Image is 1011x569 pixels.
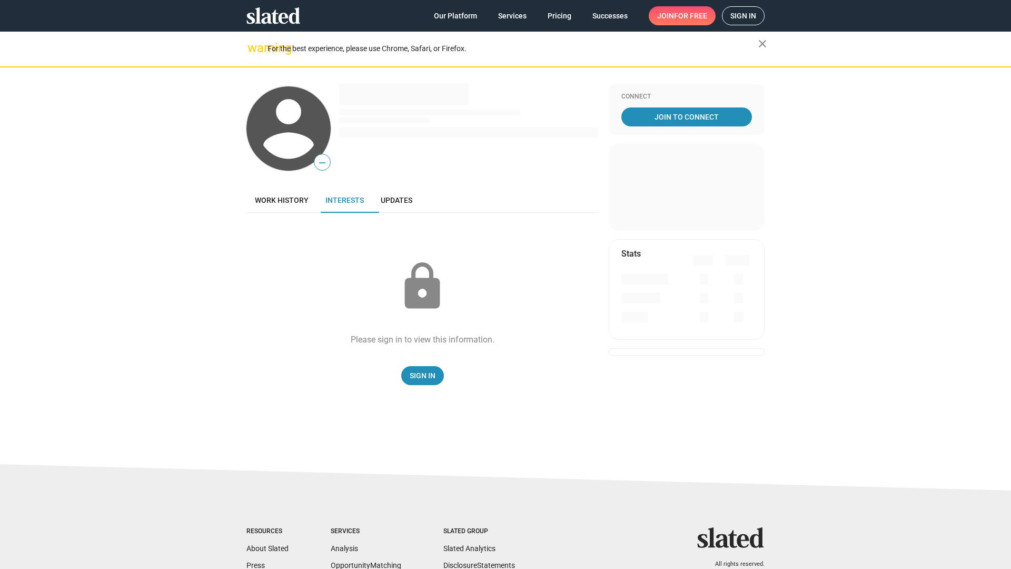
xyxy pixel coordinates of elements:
[331,527,401,536] div: Services
[351,334,494,345] div: Please sign in to view this information.
[490,6,535,25] a: Services
[443,544,495,553] a: Slated Analytics
[657,6,707,25] span: Join
[325,196,364,204] span: Interests
[372,188,421,213] a: Updates
[621,93,752,101] div: Connect
[381,196,412,204] span: Updates
[410,366,435,385] span: Sign In
[255,196,309,204] span: Work history
[539,6,580,25] a: Pricing
[246,188,317,213] a: Work history
[674,6,707,25] span: for free
[314,156,330,170] span: —
[548,6,571,25] span: Pricing
[649,6,716,25] a: Joinfor free
[443,527,515,536] div: Slated Group
[621,248,641,259] mat-card-title: Stats
[498,6,527,25] span: Services
[246,544,289,553] a: About Slated
[584,6,636,25] a: Successes
[401,366,444,385] a: Sign In
[331,544,358,553] a: Analysis
[756,37,769,50] mat-icon: close
[592,6,628,25] span: Successes
[317,188,372,213] a: Interests
[621,107,752,126] a: Join To Connect
[425,6,485,25] a: Our Platform
[623,107,750,126] span: Join To Connect
[247,42,260,54] mat-icon: warning
[246,527,289,536] div: Resources
[730,7,756,25] span: Sign in
[434,6,477,25] span: Our Platform
[396,260,449,313] mat-icon: lock
[722,6,765,25] a: Sign in
[267,42,758,56] div: For the best experience, please use Chrome, Safari, or Firefox.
